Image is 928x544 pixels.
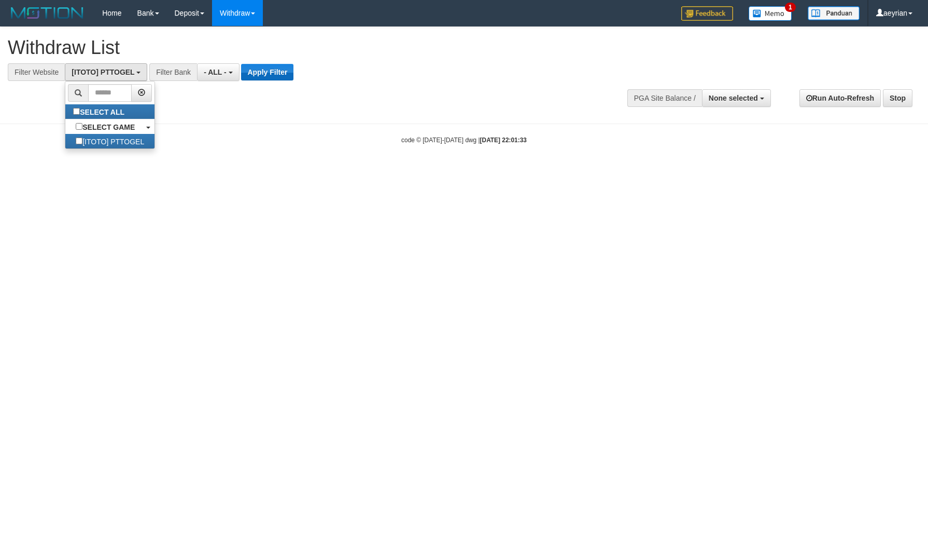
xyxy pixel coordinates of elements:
input: [ITOTO] PTTOGEL [76,138,82,144]
div: Filter Bank [149,63,197,81]
a: Run Auto-Refresh [799,89,881,107]
span: None selected [709,94,758,102]
label: [ITOTO] PTTOGEL [65,134,154,148]
span: 1 [785,3,796,12]
a: Stop [883,89,912,107]
button: Apply Filter [241,64,293,80]
label: SELECT ALL [65,104,135,119]
div: PGA Site Balance / [627,89,702,107]
button: None selected [702,89,771,107]
span: - ALL - [204,68,227,76]
div: Filter Website [8,63,65,81]
input: SELECT ALL [73,108,80,115]
button: - ALL - [197,63,239,81]
img: panduan.png [808,6,860,20]
img: MOTION_logo.png [8,5,87,21]
h1: Withdraw List [8,37,608,58]
input: SELECT GAME [76,123,82,130]
b: SELECT GAME [82,123,135,131]
strong: [DATE] 22:01:33 [480,137,527,144]
button: [ITOTO] PTTOGEL [65,63,147,81]
span: [ITOTO] PTTOGEL [72,68,134,76]
small: code © [DATE]-[DATE] dwg | [401,137,527,144]
img: Feedback.jpg [681,6,733,21]
img: Button%20Memo.svg [749,6,792,21]
a: SELECT GAME [65,119,154,134]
